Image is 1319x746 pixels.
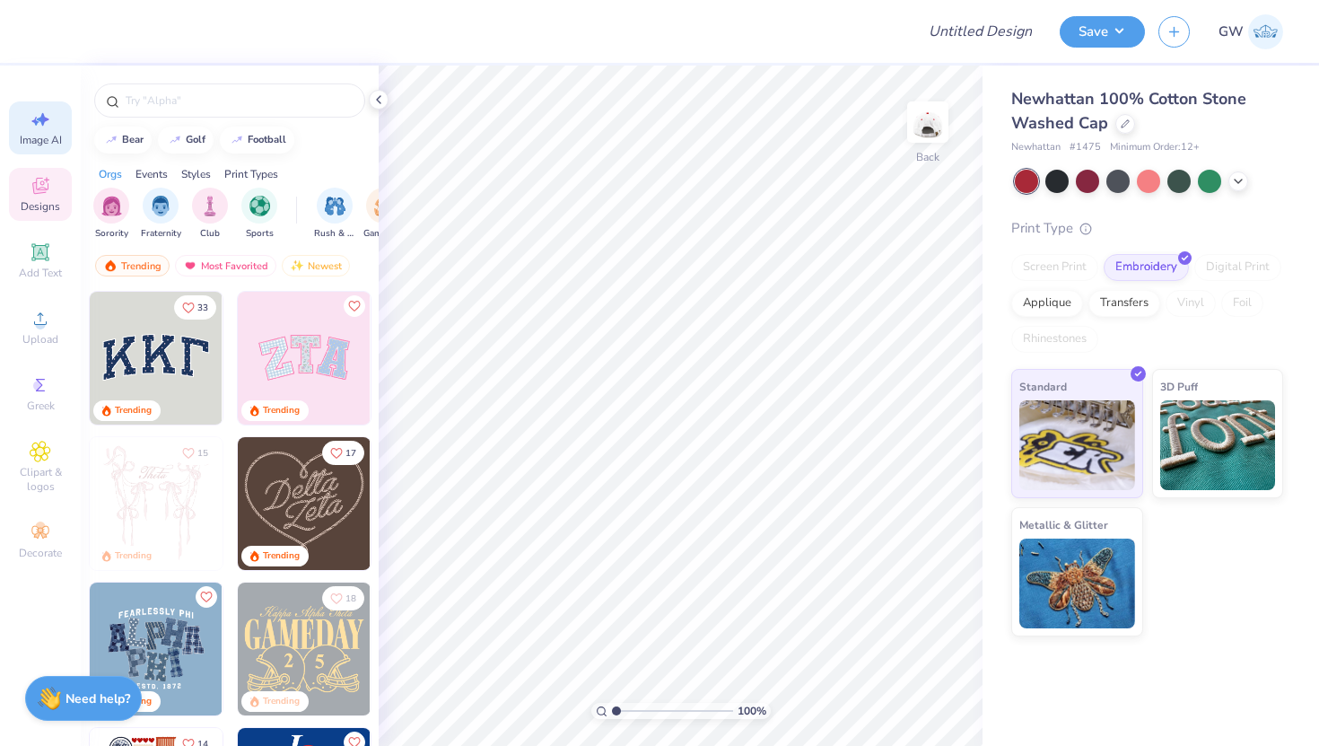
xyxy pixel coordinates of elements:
[363,227,405,241] span: Game Day
[314,227,355,241] span: Rush & Bid
[916,149,939,165] div: Back
[94,127,152,154] button: bear
[95,255,170,276] div: Trending
[186,135,205,145] div: golf
[246,227,274,241] span: Sports
[197,449,208,458] span: 15
[22,332,58,347] span: Upload
[192,188,228,241] button: filter button
[1219,22,1244,42] span: GW
[141,188,181,241] button: filter button
[1248,14,1283,49] img: Gray Willits
[224,166,278,182] div: Print Types
[345,449,356,458] span: 17
[90,292,223,425] img: 3b9aba4f-e317-4aa7-a679-c95a879539bd
[1019,515,1108,534] span: Metallic & Glitter
[220,127,294,154] button: football
[1194,254,1281,281] div: Digital Print
[19,546,62,560] span: Decorate
[241,188,277,241] div: filter for Sports
[263,695,300,708] div: Trending
[175,255,276,276] div: Most Favorited
[124,92,354,110] input: Try "Alpha"
[1104,254,1189,281] div: Embroidery
[241,188,277,241] button: filter button
[90,583,223,715] img: 5a4b4175-9e88-49c8-8a23-26d96782ddc6
[1019,377,1067,396] span: Standard
[370,583,502,715] img: 2b704b5a-84f6-4980-8295-53d958423ff9
[95,227,128,241] span: Sorority
[174,441,216,465] button: Like
[1221,290,1263,317] div: Foil
[197,303,208,312] span: 33
[1166,290,1216,317] div: Vinyl
[104,135,118,145] img: trend_line.gif
[345,594,356,603] span: 18
[183,259,197,272] img: most_fav.gif
[99,166,122,182] div: Orgs
[93,188,129,241] div: filter for Sorority
[115,404,152,417] div: Trending
[374,196,395,216] img: Game Day Image
[238,292,371,425] img: 9980f5e8-e6a1-4b4a-8839-2b0e9349023c
[196,586,217,608] button: Like
[20,133,62,147] span: Image AI
[222,583,354,715] img: a3f22b06-4ee5-423c-930f-667ff9442f68
[1160,400,1276,490] img: 3D Puff
[322,441,364,465] button: Like
[168,135,182,145] img: trend_line.gif
[222,292,354,425] img: edfb13fc-0e43-44eb-bea2-bf7fc0dd67f9
[363,188,405,241] div: filter for Game Day
[263,549,300,563] div: Trending
[363,188,405,241] button: filter button
[135,166,168,182] div: Events
[1011,290,1083,317] div: Applique
[322,586,364,610] button: Like
[19,266,62,280] span: Add Text
[370,292,502,425] img: 5ee11766-d822-42f5-ad4e-763472bf8dcf
[238,437,371,570] img: 12710c6a-dcc0-49ce-8688-7fe8d5f96fe2
[101,196,122,216] img: Sorority Image
[263,404,300,417] div: Trending
[290,259,304,272] img: Newest.gif
[249,196,270,216] img: Sports Image
[1070,140,1101,155] span: # 1475
[27,399,55,413] span: Greek
[151,196,170,216] img: Fraternity Image
[1011,218,1283,239] div: Print Type
[158,127,214,154] button: golf
[1011,140,1061,155] span: Newhattan
[1219,14,1283,49] a: GW
[200,227,220,241] span: Club
[344,295,365,317] button: Like
[738,703,766,719] span: 100 %
[200,196,220,216] img: Club Image
[1011,254,1098,281] div: Screen Print
[122,135,144,145] div: bear
[314,188,355,241] button: filter button
[1088,290,1160,317] div: Transfers
[141,227,181,241] span: Fraternity
[93,188,129,241] button: filter button
[238,583,371,715] img: b8819b5f-dd70-42f8-b218-32dd770f7b03
[248,135,286,145] div: football
[910,104,946,140] img: Back
[1019,400,1135,490] img: Standard
[66,690,130,707] strong: Need help?
[174,295,216,320] button: Like
[230,135,244,145] img: trend_line.gif
[914,13,1046,49] input: Untitled Design
[192,188,228,241] div: filter for Club
[325,196,345,216] img: Rush & Bid Image
[141,188,181,241] div: filter for Fraternity
[181,166,211,182] div: Styles
[90,437,223,570] img: 83dda5b0-2158-48ca-832c-f6b4ef4c4536
[1011,326,1098,353] div: Rhinestones
[21,199,60,214] span: Designs
[1019,539,1135,628] img: Metallic & Glitter
[1160,377,1198,396] span: 3D Puff
[103,259,118,272] img: trending.gif
[282,255,350,276] div: Newest
[1060,16,1145,48] button: Save
[222,437,354,570] img: d12a98c7-f0f7-4345-bf3a-b9f1b718b86e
